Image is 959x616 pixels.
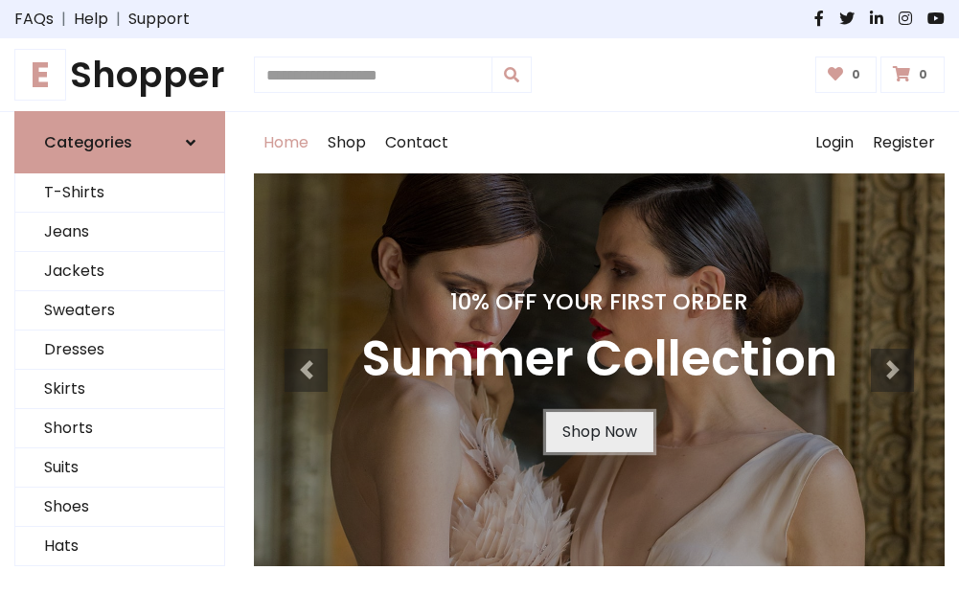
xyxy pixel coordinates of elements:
h6: Categories [44,133,132,151]
a: Login [806,112,863,173]
h4: 10% Off Your First Order [361,288,837,315]
a: Register [863,112,945,173]
a: Shop Now [546,412,653,452]
a: Jackets [15,252,224,291]
a: Home [254,112,318,173]
a: Shoes [15,488,224,527]
span: E [14,49,66,101]
a: Help [74,8,108,31]
span: 0 [914,66,932,83]
a: Dresses [15,331,224,370]
a: EShopper [14,54,225,96]
a: 0 [880,57,945,93]
a: Support [128,8,190,31]
h1: Shopper [14,54,225,96]
a: Sweaters [15,291,224,331]
a: Suits [15,448,224,488]
span: | [54,8,74,31]
a: Skirts [15,370,224,409]
span: 0 [847,66,865,83]
span: | [108,8,128,31]
a: FAQs [14,8,54,31]
a: Shop [318,112,376,173]
a: Contact [376,112,458,173]
a: 0 [815,57,878,93]
a: Hats [15,527,224,566]
a: Jeans [15,213,224,252]
a: Shorts [15,409,224,448]
h3: Summer Collection [361,331,837,389]
a: Categories [14,111,225,173]
a: T-Shirts [15,173,224,213]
